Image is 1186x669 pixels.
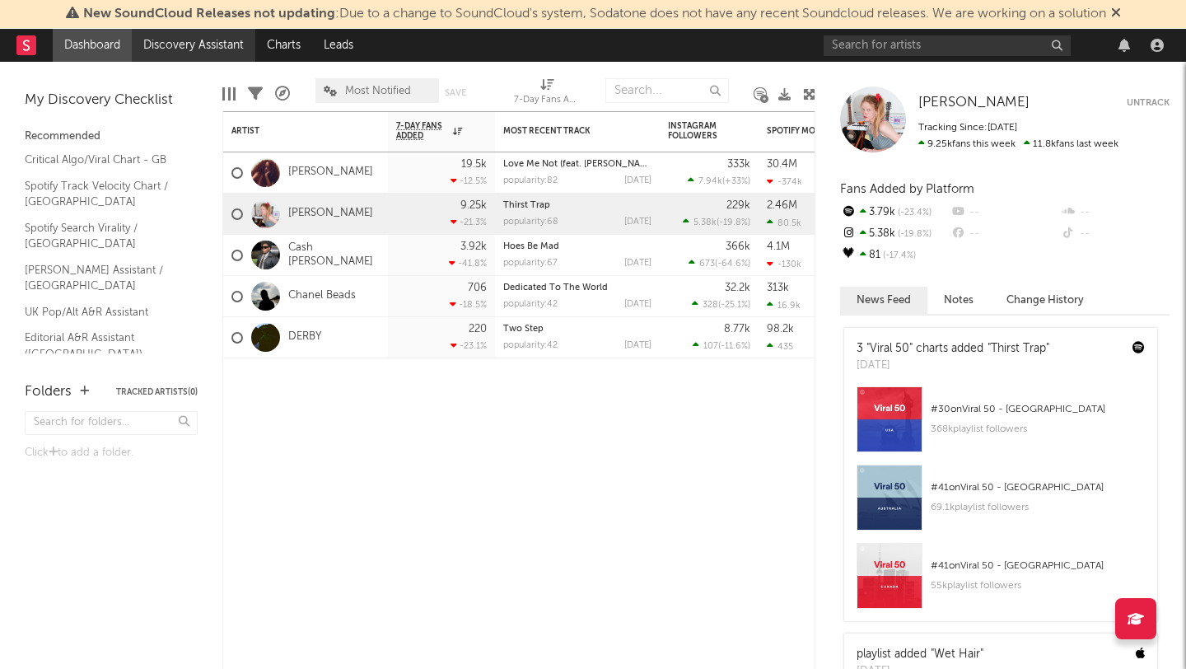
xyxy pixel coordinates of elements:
[950,223,1059,245] div: --
[83,7,335,21] span: New SoundCloud Releases not updating
[449,258,487,269] div: -41.8 %
[624,176,651,185] div: [DATE]
[857,358,1049,374] div: [DATE]
[25,91,198,110] div: My Discovery Checklist
[725,283,750,293] div: 32.2k
[231,126,355,136] div: Artist
[726,241,750,252] div: 366k
[844,386,1157,465] a: #30onViral 50 - [GEOGRAPHIC_DATA]368kplaylist followers
[895,230,932,239] span: -19.8 %
[689,258,750,269] div: ( )
[116,388,198,396] button: Tracked Artists(0)
[451,340,487,351] div: -23.1 %
[53,29,132,62] a: Dashboard
[703,342,718,351] span: 107
[503,201,651,210] div: Thirst Trap
[450,299,487,310] div: -18.5 %
[25,127,198,147] div: Recommended
[918,139,1016,149] span: 9.25k fans this week
[840,245,950,266] div: 81
[624,218,651,227] div: [DATE]
[931,648,983,660] a: "Wet Hair"
[460,241,487,252] div: 3.92k
[840,223,950,245] div: 5.38k
[692,299,750,310] div: ( )
[918,123,1017,133] span: Tracking Since: [DATE]
[840,287,927,314] button: News Feed
[767,126,890,136] div: Spotify Monthly Listeners
[918,95,1030,111] a: [PERSON_NAME]
[990,287,1100,314] button: Change History
[624,259,651,268] div: [DATE]
[445,88,466,97] button: Save
[83,7,1106,21] span: : Due to a change to SoundCloud's system, Sodatone does not have any recent Soundcloud releases. ...
[275,70,290,118] div: A&R Pipeline
[222,70,236,118] div: Edit Columns
[503,283,651,292] div: Dedicated To The World
[288,330,321,344] a: DERBY
[726,200,750,211] div: 229k
[724,324,750,334] div: 8.77k
[1127,95,1170,111] button: Untrack
[255,29,312,62] a: Charts
[468,283,487,293] div: 706
[312,29,365,62] a: Leads
[844,465,1157,543] a: #41onViral 50 - [GEOGRAPHIC_DATA]69.1kplaylist followers
[503,242,651,251] div: Hoes Be Mad
[514,70,580,118] div: 7-Day Fans Added (7-Day Fans Added)
[683,217,750,227] div: ( )
[1111,7,1121,21] span: Dismiss
[918,139,1118,149] span: 11.8k fans last week
[767,218,801,228] div: 80.5k
[824,35,1071,56] input: Search for artists
[624,300,651,309] div: [DATE]
[717,260,748,269] span: -64.6 %
[727,159,750,170] div: 333k
[931,478,1145,498] div: # 41 on Viral 50 - [GEOGRAPHIC_DATA]
[931,576,1145,596] div: 55k playlist followers
[132,29,255,62] a: Discovery Assistant
[503,218,558,227] div: popularity: 68
[514,91,580,110] div: 7-Day Fans Added (7-Day Fans Added)
[25,151,181,169] a: Critical Algo/Viral Chart - GB
[767,241,790,252] div: 4.1M
[767,300,801,311] div: 16.9k
[25,303,181,321] a: UK Pop/Alt A&R Assistant
[503,341,558,350] div: popularity: 42
[25,443,198,463] div: Click to add a folder.
[840,183,974,195] span: Fans Added by Platform
[345,86,411,96] span: Most Notified
[880,251,916,260] span: -17.4 %
[248,70,263,118] div: Filters
[288,166,373,180] a: [PERSON_NAME]
[767,200,797,211] div: 2.46M
[25,411,198,435] input: Search for folders...
[25,329,181,363] a: Editorial A&R Assistant ([GEOGRAPHIC_DATA])
[721,342,748,351] span: -11.6 %
[950,202,1059,223] div: --
[767,176,802,187] div: -374k
[25,177,181,211] a: Spotify Track Velocity Chart / [GEOGRAPHIC_DATA]
[605,78,729,103] input: Search...
[503,325,651,334] div: Two Step
[767,324,794,334] div: 98.2k
[503,176,558,185] div: popularity: 82
[469,324,487,334] div: 220
[703,301,718,310] span: 328
[857,340,1049,358] div: 3 "Viral 50" charts added
[767,159,797,170] div: 30.4M
[693,218,717,227] span: 5.38k
[503,283,608,292] a: Dedicated To The World
[503,300,558,309] div: popularity: 42
[1060,223,1170,245] div: --
[693,340,750,351] div: ( )
[461,159,487,170] div: 19.5k
[503,201,550,210] a: Thirst Trap
[931,556,1145,576] div: # 41 on Viral 50 - [GEOGRAPHIC_DATA]
[503,325,544,334] a: Two Step
[767,341,793,352] div: 435
[719,218,748,227] span: -19.8 %
[844,543,1157,621] a: #41onViral 50 - [GEOGRAPHIC_DATA]55kplaylist followers
[503,126,627,136] div: Most Recent Track
[699,260,715,269] span: 673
